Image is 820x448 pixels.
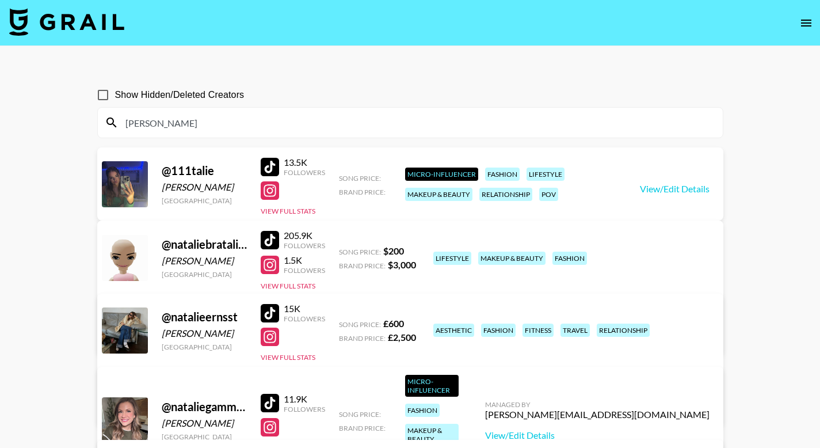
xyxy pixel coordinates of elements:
div: fashion [552,252,587,265]
div: [PERSON_NAME] [162,417,247,429]
strong: £ 600 [383,318,404,329]
div: 15K [284,303,325,314]
button: open drawer [795,12,818,35]
div: [GEOGRAPHIC_DATA] [162,432,247,441]
div: travel [560,324,590,337]
span: Song Price: [339,248,381,256]
div: [PERSON_NAME] [162,181,247,193]
span: Brand Price: [339,334,386,343]
div: 11.9K [284,393,325,405]
div: lifestyle [433,252,471,265]
div: @ 111talie [162,164,247,178]
div: [GEOGRAPHIC_DATA] [162,270,247,279]
div: Followers [284,314,325,323]
div: [PERSON_NAME] [162,328,247,339]
div: fashion [481,324,516,337]
div: @ nataliebratalie0 [162,237,247,252]
strong: $ 200 [383,245,404,256]
div: lifestyle [527,168,565,181]
div: Micro-Influencer [405,375,459,397]
span: Song Price: [339,174,381,183]
div: Followers [284,266,325,275]
span: Brand Price: [339,424,386,432]
div: pov [539,188,558,201]
div: [PERSON_NAME] [162,255,247,267]
div: fitness [522,324,554,337]
div: relationship [597,324,650,337]
a: View/Edit Details [640,183,710,195]
div: Followers [284,241,325,250]
div: Micro-Influencer [405,168,478,181]
strong: $ 3,000 [388,259,416,270]
div: fashion [485,168,520,181]
div: [GEOGRAPHIC_DATA] [162,196,247,205]
div: 1.5K [284,255,325,266]
span: Song Price: [339,320,381,329]
input: Search by User Name [119,113,716,132]
div: @ natalieernsst [162,310,247,324]
div: Managed By [485,400,710,409]
span: Song Price: [339,410,381,419]
div: [PERSON_NAME][EMAIL_ADDRESS][DOMAIN_NAME] [485,409,710,420]
img: Grail Talent [9,8,124,36]
div: makeup & beauty [478,252,546,265]
div: 205.9K [284,230,325,241]
button: View Full Stats [261,207,315,215]
span: Brand Price: [339,188,386,196]
strong: £ 2,500 [388,332,416,343]
a: View/Edit Details [485,430,710,441]
div: Followers [284,168,325,177]
button: View Full Stats [261,353,315,362]
button: View Full Stats [261,282,315,290]
div: Followers [284,405,325,413]
div: relationship [479,188,532,201]
span: Brand Price: [339,261,386,270]
div: makeup & beauty [405,188,472,201]
div: [GEOGRAPHIC_DATA] [162,343,247,351]
div: fashion [405,404,440,417]
span: Show Hidden/Deleted Creators [115,88,245,102]
div: @ nataliegammonley [162,400,247,414]
div: makeup & beauty [405,424,459,446]
div: 13.5K [284,157,325,168]
div: aesthetic [433,324,474,337]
